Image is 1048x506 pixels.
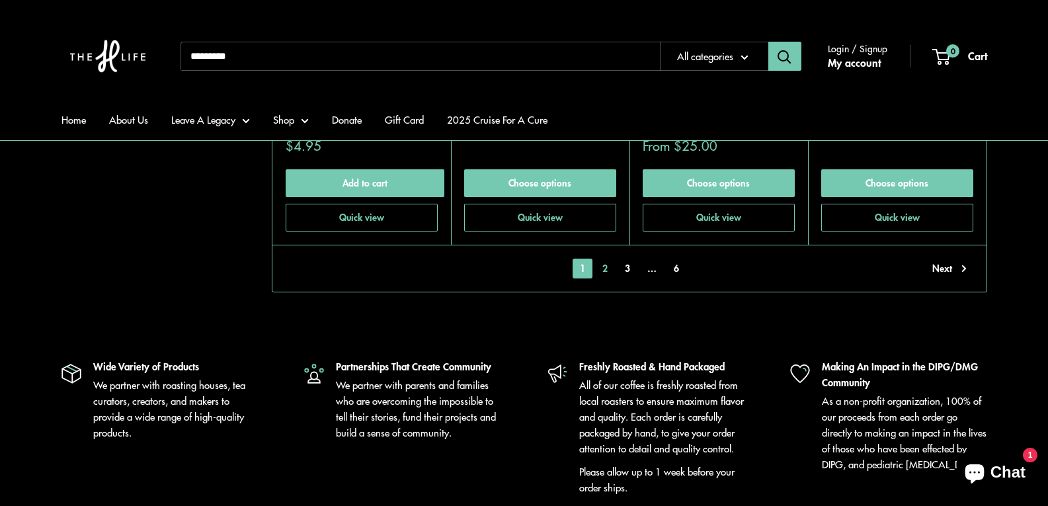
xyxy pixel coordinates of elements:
[643,204,795,232] button: Quick view
[464,169,616,197] a: Choose options
[336,377,501,441] p: We partner with parents and families who are overcoming the impossible to tell their stories, fun...
[643,169,795,197] a: Choose options
[640,259,664,278] span: …
[821,204,973,232] button: Quick view
[109,110,148,129] a: About Us
[93,358,259,374] p: Wide Variety of Products
[171,110,250,129] a: Leave A Legacy
[822,393,987,472] p: As a non-profit organization, 100% of our proceeds from each order go directly to making an impac...
[828,53,881,73] a: My account
[934,46,987,66] a: 0 Cart
[595,259,615,278] a: 2
[968,48,987,63] span: Cart
[579,358,745,374] p: Freshly Roasted & Hand Packaged
[286,204,438,232] button: Quick view
[61,110,86,129] a: Home
[93,377,259,441] p: We partner with roasting houses, tea curators, creators, and makers to provide a wide range of hi...
[273,110,309,129] a: Shop
[768,42,801,71] button: Search
[579,464,745,495] p: Please allow up to 1 week before your order ships.
[953,452,1037,495] inbox-online-store-chat: Shopify online store chat
[932,259,967,278] a: Next
[579,377,745,456] p: All of our coffee is freshly roasted from local roasters to ensure maximum flavor and quality. Ea...
[573,259,592,278] span: 1
[464,204,616,232] button: Quick view
[181,42,660,71] input: Search...
[643,139,717,152] span: From $25.00
[821,169,973,197] a: Choose options
[618,259,637,278] a: 3
[447,110,547,129] a: 2025 Cruise For A Cure
[61,13,154,99] img: The H Life
[336,358,501,374] p: Partnerships That Create Community
[385,110,424,129] a: Gift Card
[946,44,959,58] span: 0
[822,358,987,390] p: Making An Impact in the DIPG/DMG Community
[286,169,444,197] button: Add to cart
[286,139,321,152] span: $4.95
[332,110,362,129] a: Donate
[666,259,686,278] a: 6
[828,40,887,57] span: Login / Signup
